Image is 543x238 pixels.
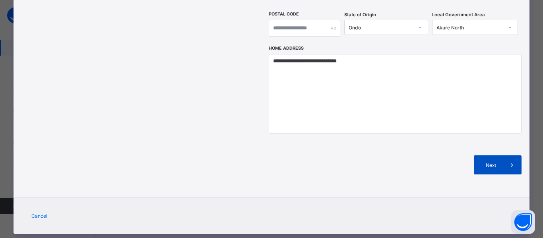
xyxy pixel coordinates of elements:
[269,46,304,51] label: Home Address
[432,12,485,17] span: Local Government Area
[269,12,299,17] label: Postal Code
[511,210,535,234] button: Open asap
[436,25,504,31] div: Akure North
[480,162,502,168] span: Next
[31,213,47,219] span: Cancel
[344,12,376,17] span: State of Origin
[349,25,413,31] div: Ondo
